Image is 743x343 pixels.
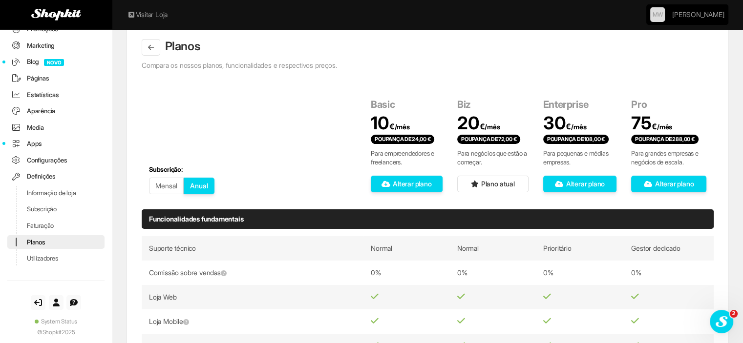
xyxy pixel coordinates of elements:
td: Comissão sobre vendas [142,261,363,285]
a: Páginas [7,71,105,85]
a: Marketing [7,39,105,53]
a: Utilizadores [7,251,105,265]
strong: 108,00 € [584,136,605,142]
h4: Pro [631,100,706,109]
iframe: Intercom live chat [710,310,733,333]
a: Media [7,121,105,135]
td: 0% [624,261,714,285]
div: Valor anual de 360,00 € [547,137,605,142]
a: [PERSON_NAME] [672,5,724,24]
div: Para negócios que estão a começar. [457,149,529,166]
a: Planos [7,235,105,249]
img: Shopkit [31,9,81,20]
a: Estatísticas [7,88,105,102]
button: Mensal [149,178,184,194]
span: A Shopkit não cobra comissões sobre as vendas da tua loja. Poderá haver comissões de transações r... [221,270,227,276]
a: Alterar plano [631,176,706,192]
div: Valor anual de 120,00 € [375,137,430,142]
span: © 2025 [37,328,75,336]
td: Loja Web [142,285,363,309]
a: Sair [31,295,45,310]
span: 75 [631,114,652,132]
a: Apps [7,137,105,151]
span: System Status [41,318,77,325]
td: Normal [363,236,450,261]
small: /mês [485,123,500,131]
span: Loja disponível e optimizada em dispositivos móveis: smartphones e tablets [183,319,189,325]
a: Alterar plano [543,176,617,192]
h3: Planos [142,39,714,56]
th: € [624,114,714,144]
small: /mês [657,123,672,131]
td: Loja Mobile [142,309,363,334]
a: System Status [7,317,105,325]
div: Para grandes empresas e negócios de escala. [631,149,706,166]
div: Para empreendedores e freelancers. [371,149,443,166]
a: Configurações [7,153,105,167]
span: NOVO [44,59,64,66]
h4: Biz [457,100,529,109]
td: 0% [450,261,536,285]
div: Valor anual de 900,00 € [635,137,694,142]
td: 0% [536,261,624,285]
div: Funcionalidades fundamentais [142,209,714,229]
span: 10 [371,114,389,132]
h4: Enterprise [543,100,617,109]
a: Suporte [66,295,81,310]
a: Faturação [7,219,105,233]
span: 20 [457,114,480,132]
th: € [450,114,536,144]
th: € [536,114,624,144]
a: Conta [49,295,64,310]
a: Shopkit [42,328,62,336]
strong: 288,00 € [672,136,694,142]
a: Alterar plano [371,176,443,192]
th: € [363,114,450,144]
a: BlogNOVO [7,55,105,69]
a: Informação de loja [7,186,105,200]
a: Subscrição [7,202,105,216]
td: 0% [363,261,450,285]
button: Anual [184,178,214,194]
td: Prioritário [536,236,624,261]
td: Normal [450,236,536,261]
span: 2 [730,310,738,318]
div: Para pequenas e médias empresas. [543,149,617,166]
a: Visitar Loja [127,10,168,20]
div: Poupança de [461,137,516,142]
h4: Basic [371,100,443,109]
div: Subscrição: [149,166,356,173]
a: Aparência [7,104,105,118]
a: Definições [7,169,105,183]
small: /mês [394,123,409,131]
strong: 72,00 € [498,136,517,142]
td: Gestor dedicado [624,236,714,261]
p: Compara os nossos planos, funcionalidades e respectivos preços. [142,61,714,70]
small: /mês [571,123,586,131]
strong: 24,00 € [412,136,431,142]
a: MW [650,7,665,22]
td: Suporte técnico [142,236,363,261]
span: 30 [543,114,566,132]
